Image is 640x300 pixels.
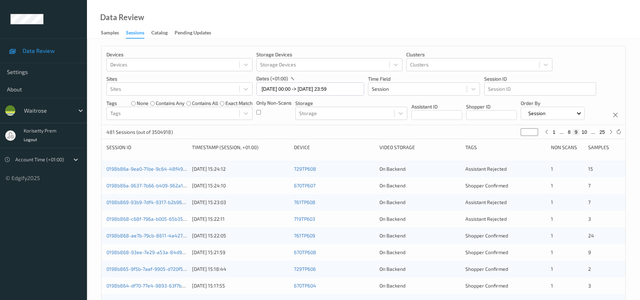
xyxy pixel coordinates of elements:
span: Shopper Confirmed [465,249,508,255]
span: 1 [551,183,553,188]
div: On Backend [379,216,460,222]
a: 0198b86a-9ea0-71be-9c64-48f49e707f5f [106,166,200,172]
span: Shopper Confirmed [465,266,508,272]
div: Data Review [100,14,144,21]
span: Shopper Confirmed [465,283,508,289]
p: Time Field [368,75,480,82]
a: 0198b864-df70-77e4-9893-63f7b5b7db02 [106,283,201,289]
span: 7 [588,199,591,205]
div: [DATE] 15:21:59 [192,249,289,256]
span: 3 [588,283,591,289]
div: [DATE] 15:24:12 [192,165,289,172]
span: 24 [588,233,594,238]
p: Session [526,110,548,117]
p: Tags [106,100,117,107]
a: 0198b865-9f5b-7aaf-9905-d720f5c78c1c [106,266,198,272]
label: none [137,100,149,107]
p: Order By [521,100,585,107]
span: 1 [551,199,553,205]
p: Sites [106,75,253,82]
p: Clusters [406,51,552,58]
div: Samples [588,144,621,151]
a: 729TP608 [294,166,316,172]
p: Devices [106,51,253,58]
button: 1 [551,129,558,135]
button: ... [558,129,566,135]
div: [DATE] 15:17:55 [192,282,289,289]
span: Assistant Rejected [465,166,507,172]
button: 10 [579,129,589,135]
p: Storage Devices [256,51,402,58]
div: Tags [465,144,546,151]
div: [DATE] 15:23:03 [192,199,289,206]
div: On Backend [379,165,460,172]
span: Assistant Rejected [465,216,507,222]
p: dates (+01:00) [256,75,288,82]
button: 8 [566,129,573,135]
a: 0198b868-c68f-796a-b005-65b3585143de [106,216,202,222]
a: Pending Updates [175,28,218,38]
span: 9 [588,249,591,255]
p: Storage [295,100,407,107]
span: 7 [588,183,591,188]
a: Samples [101,28,126,38]
a: 670TP607 [294,183,315,188]
div: On Backend [379,232,460,239]
span: 1 [551,266,553,272]
button: 25 [597,129,607,135]
span: 3 [588,216,591,222]
div: [DATE] 15:22:11 [192,216,289,222]
a: 0198b869-93b9-7df4-9317-b2b96b2fac9b [106,199,200,205]
span: 1 [551,233,553,238]
a: 0198b868-ae7b-79cb-8611-4a4274ed955f [106,233,201,238]
div: Device [294,144,375,151]
p: Only Non-Scans [256,99,291,106]
div: Timestamp (Session, +01:00) [192,144,289,151]
button: 9 [573,129,579,135]
span: 1 [551,283,553,289]
span: 15 [588,166,593,172]
p: 481 Sessions (out of 3504918) [106,129,173,136]
p: Shopper ID [466,103,517,110]
span: 1 [551,249,553,255]
a: 670TP608 [294,249,316,255]
a: 729TP606 [294,266,316,272]
a: Sessions [126,28,151,39]
a: Catalog [151,28,175,38]
button: ... [589,129,598,135]
div: On Backend [379,249,460,256]
div: [DATE] 15:18:44 [192,266,289,273]
label: exact match [225,100,253,107]
a: 0198b868-93ee-7e29-a53a-84d96c3d220e [106,249,204,255]
div: Samples [101,29,119,38]
div: On Backend [379,282,460,289]
a: 761TP609 [294,233,315,238]
div: On Backend [379,266,460,273]
div: On Backend [379,182,460,189]
div: Video Storage [379,144,460,151]
div: Pending Updates [175,29,211,38]
span: 1 [551,216,553,222]
a: 0198b86a-9637-7b66-b409-962a1d6965de [106,183,202,188]
a: 670TP604 [294,283,316,289]
label: contains any [156,100,184,107]
p: Assistant ID [411,103,462,110]
a: 761TP608 [294,199,315,205]
div: Sessions [126,29,144,39]
a: 719TP603 [294,216,315,222]
span: 1 [551,166,553,172]
p: Session ID [484,75,596,82]
label: contains all [192,100,218,107]
span: Assistant Rejected [465,199,507,205]
div: Non Scans [551,144,583,151]
div: [DATE] 15:24:10 [192,182,289,189]
div: [DATE] 15:22:05 [192,232,289,239]
span: 2 [588,266,591,272]
div: Session ID [106,144,187,151]
div: Catalog [151,29,168,38]
div: On Backend [379,199,460,206]
span: Shopper Confirmed [465,233,508,238]
span: Shopper Confirmed [465,183,508,188]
